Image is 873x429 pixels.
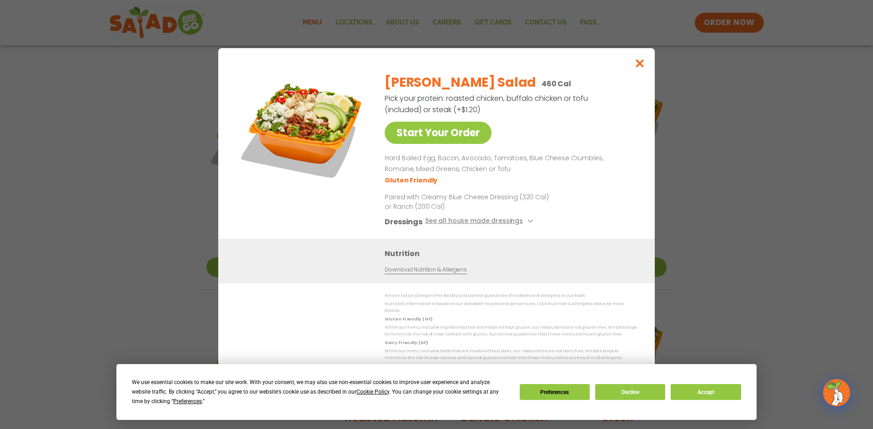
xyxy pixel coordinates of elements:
[385,93,589,115] p: Pick your protein: roasted chicken, buffalo chicken or tofu (included) or steak (+$1.20)
[520,384,590,400] button: Preferences
[385,247,641,259] h3: Nutrition
[385,265,467,274] a: Download Nutrition & Allergens
[542,78,571,89] p: 460 Cal
[385,73,536,92] h2: [PERSON_NAME] Salad
[385,301,637,315] p: Nutrition information is based on our standard recipes and portion sizes. Click Nutrition & Aller...
[385,175,439,185] li: Gluten Friendly
[385,192,553,211] p: Paired with Creamy Blue Cheese Dressing (320 Cal) or Ranch (200 Cal)
[385,316,432,321] strong: Gluten Friendly (GF)
[132,378,508,406] div: We use essential cookies to make our site work. With your consent, we may also use non-essential ...
[425,216,536,227] button: See all house made dressings
[385,216,422,227] h3: Dressings
[385,292,637,299] p: We are not an allergen free facility and cannot guarantee the absence of allergens in our foods.
[824,380,849,405] img: wpChatIcon
[356,389,389,395] span: Cookie Policy
[595,384,665,400] button: Decline
[239,66,366,193] img: Featured product photo for Cobb Salad
[385,122,492,144] a: Start Your Order
[173,398,202,404] span: Preferences
[385,324,637,338] p: While our menu includes ingredients that are made without gluten, our restaurants are not gluten ...
[385,340,427,345] strong: Dairy Friendly (DF)
[671,384,741,400] button: Accept
[116,364,757,420] div: Cookie Consent Prompt
[385,153,633,175] p: Hard Boiled Egg, Bacon, Avocado, Tomatoes, Blue Cheese Crumbles, Romaine, Mixed Greens, Chicken o...
[385,348,637,362] p: While our menu includes foods that are made without dairy, our restaurants are not dairy free. We...
[625,48,655,79] button: Close modal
